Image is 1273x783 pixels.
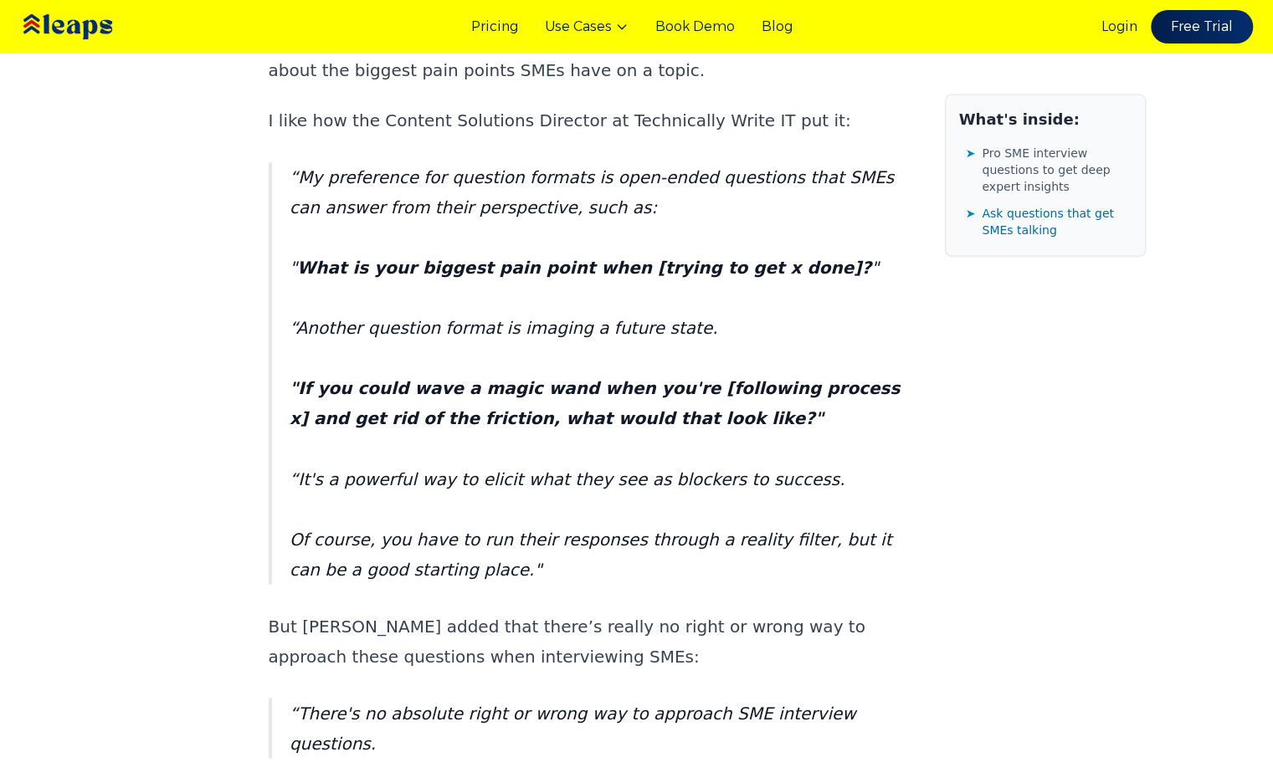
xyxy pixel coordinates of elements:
[1101,17,1137,37] a: Login
[269,698,905,758] blockquote: “There's no absolute right or wrong way to approach SME interview questions.
[297,258,871,278] strong: What is your biggest pain point when [trying to get x done]?
[269,162,905,584] blockquote: “My preference for question formats is open-ended questions that SMEs can answer from their persp...
[290,378,900,428] strong: "If you could wave a magic wand when you're [following process x] and get rid of the friction, wh...
[966,205,976,222] span: ➤
[20,3,162,51] img: Leaps Logo
[982,205,1131,238] span: Ask questions that get SMEs talking
[1151,10,1253,43] a: Free Trial
[269,611,905,671] p: But [PERSON_NAME] added that there’s really no right or wrong way to approach these questions whe...
[545,17,629,37] button: Use Cases
[269,105,905,136] p: I like how the Content Solutions Director at Technically Write IT put it:
[762,17,793,37] a: Blog
[966,145,976,161] span: ➤
[655,17,735,37] a: Book Demo
[269,25,905,85] p: That’s an example of the level of detail you get when you ask questions about the biggest pain po...
[959,108,1132,131] h2: What's inside:
[982,145,1131,195] span: Pro SME interview questions to get deep expert insights
[966,141,1132,198] a: ➤Pro SME interview questions to get deep expert insights
[966,202,1132,242] a: ➤Ask questions that get SMEs talking
[471,17,518,37] a: Pricing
